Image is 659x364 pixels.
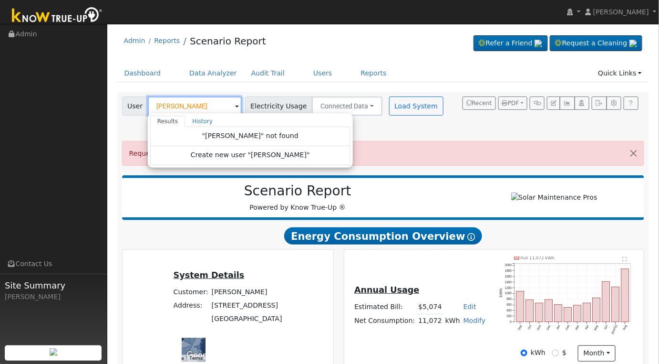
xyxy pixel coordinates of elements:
[202,132,299,139] span: "[PERSON_NAME]" not found
[535,303,543,322] rect: onclick=""
[578,345,616,362] button: month
[353,314,417,328] td: Net Consumption:
[117,64,168,82] a: Dashboard
[50,348,57,356] img: retrieve
[127,183,469,213] div: Powered by Know True-Up ®
[172,285,210,299] td: Customer:
[624,141,644,165] button: Close
[150,116,185,127] a: Results
[530,96,545,110] button: Generate Report Link
[306,64,340,82] a: Users
[184,349,216,362] a: Open this area in Google Maps (opens a new window)
[556,324,561,331] text: Jan
[621,269,629,322] rect: onclick=""
[593,298,600,322] rect: onclick=""
[124,37,145,44] a: Admin
[624,96,638,110] a: Help Link
[172,299,210,312] td: Address:
[505,264,512,267] text: 2000
[191,150,310,161] span: Create new user "[PERSON_NAME]"
[602,282,610,322] rect: onclick=""
[546,324,552,331] text: Dec
[552,350,559,356] input: $
[506,315,512,318] text: 200
[174,270,245,280] u: System Details
[575,96,589,110] button: Login As
[463,317,486,324] a: Modify
[245,96,312,116] span: Electricity Usage
[7,5,107,27] img: Know True-Up
[354,285,419,295] u: Annual Usage
[132,183,463,199] h2: Scenario Report
[499,289,503,298] text: kWh
[354,64,394,82] a: Reports
[189,355,203,361] a: Terms (opens in new tab)
[547,96,560,110] button: Edit User
[612,287,619,322] rect: onclick=""
[527,324,532,330] text: Oct
[593,8,649,16] span: [PERSON_NAME]
[5,279,102,292] span: Site Summary
[545,300,553,322] rect: onclick=""
[312,96,382,116] button: Connected Data
[463,303,476,310] a: Edit
[521,256,555,261] text: Pull 11,072 kWh
[604,324,609,331] text: Jun
[591,64,649,82] a: Quick Links
[531,348,546,358] label: kWh
[536,324,542,331] text: Nov
[622,324,628,331] text: Aug
[592,96,607,110] button: Export Interval Data
[184,349,216,362] img: Google
[585,324,590,331] text: Apr
[506,309,512,312] text: 400
[5,292,102,302] div: [PERSON_NAME]
[505,269,512,273] text: 1800
[607,96,621,110] button: Settings
[244,64,292,82] a: Audit Trail
[555,305,562,322] rect: onclick=""
[389,96,443,116] button: Load System
[190,35,266,47] a: Scenario Report
[505,292,512,295] text: 1000
[506,298,512,301] text: 800
[417,314,443,328] td: 11,072
[583,303,591,322] rect: onclick=""
[154,37,180,44] a: Reports
[210,299,284,312] td: [STREET_ADDRESS]
[550,35,642,52] a: Request a Cleaning
[521,350,527,356] input: kWh
[284,227,482,245] span: Energy Consumption Overview
[564,308,572,322] rect: onclick=""
[122,96,148,116] span: User
[210,285,284,299] td: [PERSON_NAME]
[594,324,600,332] text: May
[511,193,597,203] img: Solar Maintenance Pros
[185,116,220,127] a: History
[129,150,250,157] span: Request failed with status code 503
[468,233,475,241] i: Show Help
[505,280,512,284] text: 1400
[417,300,443,314] td: $5,074
[443,314,462,328] td: kWh
[629,40,637,47] img: retrieve
[526,300,534,322] rect: onclick=""
[560,96,575,110] button: Multi-Series Graph
[463,96,496,110] button: Recent
[353,300,417,314] td: Estimated Bill:
[565,324,570,331] text: Feb
[562,348,566,358] label: $
[611,324,618,335] text: [DATE]
[148,96,242,116] input: Select a User
[517,324,523,331] text: Sep
[474,35,548,52] a: Refer a Friend
[182,64,244,82] a: Data Analyzer
[505,286,512,289] text: 1200
[516,291,524,322] rect: onclick=""
[535,40,542,47] img: retrieve
[502,100,519,107] span: PDF
[210,312,284,326] td: [GEOGRAPHIC_DATA]
[575,324,580,331] text: Mar
[498,96,527,110] button: PDF
[506,303,512,307] text: 600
